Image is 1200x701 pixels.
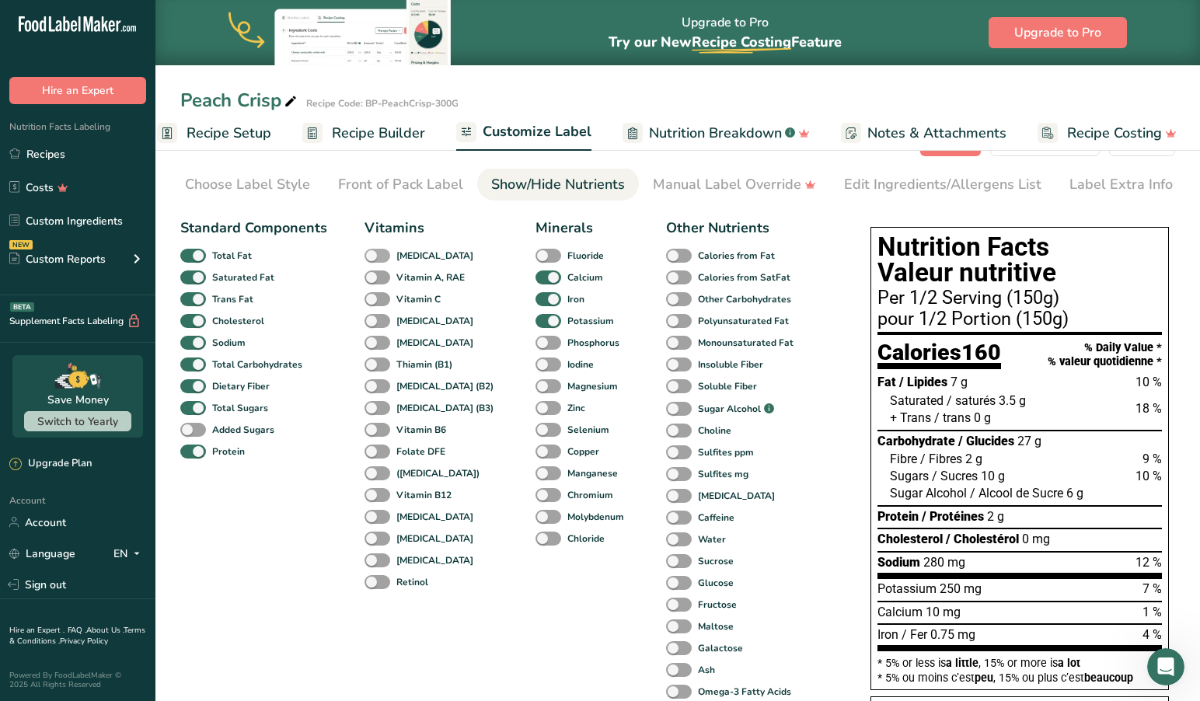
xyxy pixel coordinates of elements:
a: Notes & Attachments [841,116,1006,151]
span: Sodium [877,555,920,570]
span: + Trans [890,410,931,425]
b: [MEDICAL_DATA] [396,532,473,546]
b: Dietary Fiber [212,379,270,393]
b: [MEDICAL_DATA] (B3) [396,401,494,415]
span: 7 g [951,375,968,389]
div: Manual Label Override [653,174,816,195]
div: Show/Hide Nutrients [491,174,625,195]
b: Sodium [212,336,246,350]
b: Molybdenum [567,510,624,524]
a: Recipe Builder [302,116,425,151]
span: Sugars [890,469,929,483]
span: 280 mg [923,555,965,570]
span: / Glucides [958,434,1014,448]
span: Recipe Costing [1067,123,1162,144]
span: Protein [877,509,919,524]
a: Privacy Policy [60,636,108,647]
a: Recipe Setup [157,116,271,151]
div: BETA [10,302,34,312]
span: Fat [877,375,896,389]
div: Custom Reports [9,251,106,267]
b: Chloride [567,532,605,546]
a: Nutrition Breakdown [623,116,810,151]
b: Vitamin B12 [396,488,452,502]
b: Cholesterol [212,314,264,328]
b: Vitamin C [396,292,441,306]
span: Saturated [890,393,944,408]
span: 0.75 mg [930,627,975,642]
b: Water [698,532,726,546]
span: Nutrition Breakdown [649,123,782,144]
span: 6 g [1066,486,1083,500]
div: NEW [9,240,33,249]
b: [MEDICAL_DATA] [396,510,473,524]
span: Carbohydrate [877,434,955,448]
b: [MEDICAL_DATA] (B2) [396,379,494,393]
span: Iron [877,627,898,642]
b: Maltose [698,619,734,633]
div: * 5% ou moins c’est , 15% ou plus c’est [877,672,1162,683]
b: Ash [698,663,715,677]
b: Caffeine [698,511,734,525]
div: Front of Pack Label [338,174,463,195]
span: 2 g [987,509,1004,524]
b: [MEDICAL_DATA] [396,314,473,328]
span: Upgrade to Pro [1014,23,1101,42]
div: pour 1/2 Portion (150g) [877,310,1162,329]
span: peu [975,671,993,684]
span: 10 % [1135,375,1162,389]
span: Recipe Costing [692,33,791,51]
b: [MEDICAL_DATA] [396,336,473,350]
div: Label Extra Info [1069,174,1173,195]
b: ([MEDICAL_DATA]) [396,466,480,480]
span: 250 mg [940,581,982,596]
span: 7 % [1142,581,1162,596]
b: Sucrose [698,554,734,568]
b: Sulfites ppm [698,445,754,459]
b: Galactose [698,641,743,655]
b: Choline [698,424,731,438]
b: Glucose [698,576,734,590]
a: Terms & Conditions . [9,625,145,647]
span: 1 % [1142,605,1162,619]
span: 4 % [1142,627,1162,642]
b: Iron [567,292,584,306]
div: Calories [877,341,1001,370]
div: Vitamins [365,218,498,239]
b: Total Sugars [212,401,268,415]
span: a lot [1058,657,1080,669]
div: Peach Crisp [180,86,300,114]
b: Added Sugars [212,423,274,437]
span: Notes & Attachments [867,123,1006,144]
b: Chromium [567,488,613,502]
span: 10 mg [926,605,961,619]
span: beaucoup [1084,671,1133,684]
b: Copper [567,445,599,459]
span: / Lipides [899,375,947,389]
span: 10 % [1135,469,1162,483]
span: / saturés [947,393,996,408]
b: Calories from Fat [698,249,775,263]
b: Protein [212,445,245,459]
b: Insoluble Fiber [698,357,763,371]
b: Total Carbohydrates [212,357,302,371]
a: Recipe Costing [1038,116,1177,151]
div: EN [113,544,146,563]
a: Language [9,540,75,567]
span: Customize Label [483,121,591,142]
b: Folate DFE [396,445,445,459]
span: 2 g [965,452,982,466]
span: 9 % [1142,452,1162,466]
b: Soluble Fiber [698,379,757,393]
div: Choose Label Style [185,174,310,195]
b: Omega-3 Fatty Acids [698,685,791,699]
span: Fibre [890,452,917,466]
div: Per 1/2 Serving (150g) [877,289,1162,308]
div: Minerals [535,218,629,239]
span: 3.5 g [999,393,1026,408]
div: Other Nutrients [666,218,798,239]
b: Calories from SatFat [698,270,790,284]
span: Switch to Yearly [37,414,118,429]
span: Recipe Setup [187,123,271,144]
b: Retinol [396,575,428,589]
